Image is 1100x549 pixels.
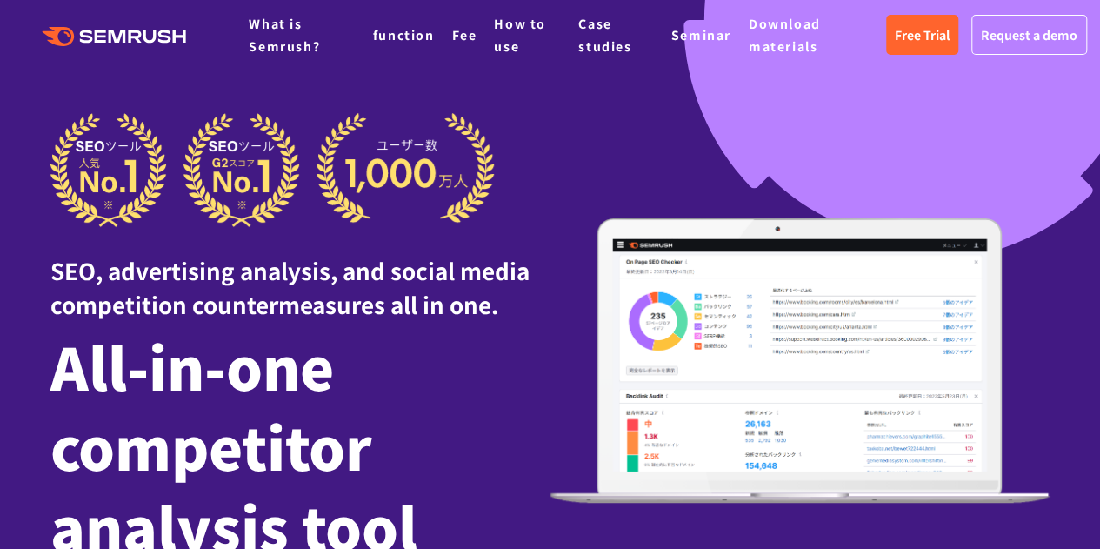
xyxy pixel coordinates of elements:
a: Case studies [578,15,631,55]
a: How to use [494,15,546,55]
font: All-in-one [50,324,334,407]
a: Fee [451,26,477,44]
a: Seminar [671,26,731,44]
a: Request a demo [971,15,1087,55]
font: Request a demo [981,26,1077,44]
a: function [373,26,435,44]
font: Free Trial [895,26,950,44]
a: Download materials [749,15,821,55]
a: Free Trial [886,15,958,55]
font: SEO, advertising analysis, and social media competition countermeasures all in one. [50,254,530,320]
a: What is Semrush? [249,15,320,55]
